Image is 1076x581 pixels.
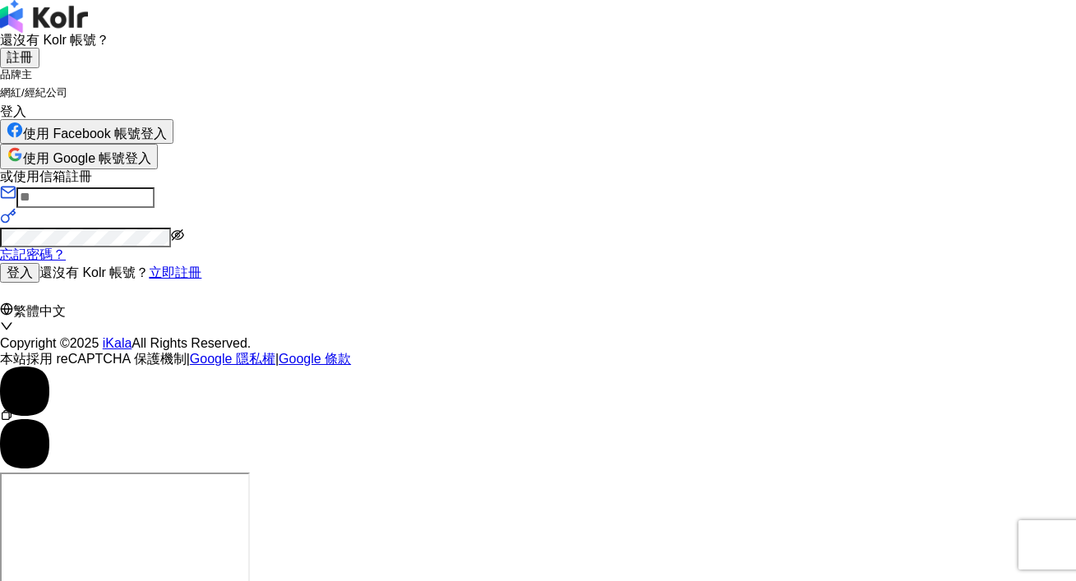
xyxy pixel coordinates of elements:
[187,352,190,366] span: |
[103,336,132,350] a: iKala
[7,265,33,279] span: 登入
[23,127,167,141] span: 使用 Facebook 帳號登入
[39,265,201,279] span: 還沒有 Kolr 帳號？
[149,265,201,279] a: 立即註冊
[23,151,151,165] span: 使用 Google 帳號登入
[7,50,33,64] span: 註冊
[190,352,275,366] a: Google 隱私權
[275,352,279,366] span: |
[279,352,351,366] a: Google 條款
[171,230,184,244] span: eye-invisible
